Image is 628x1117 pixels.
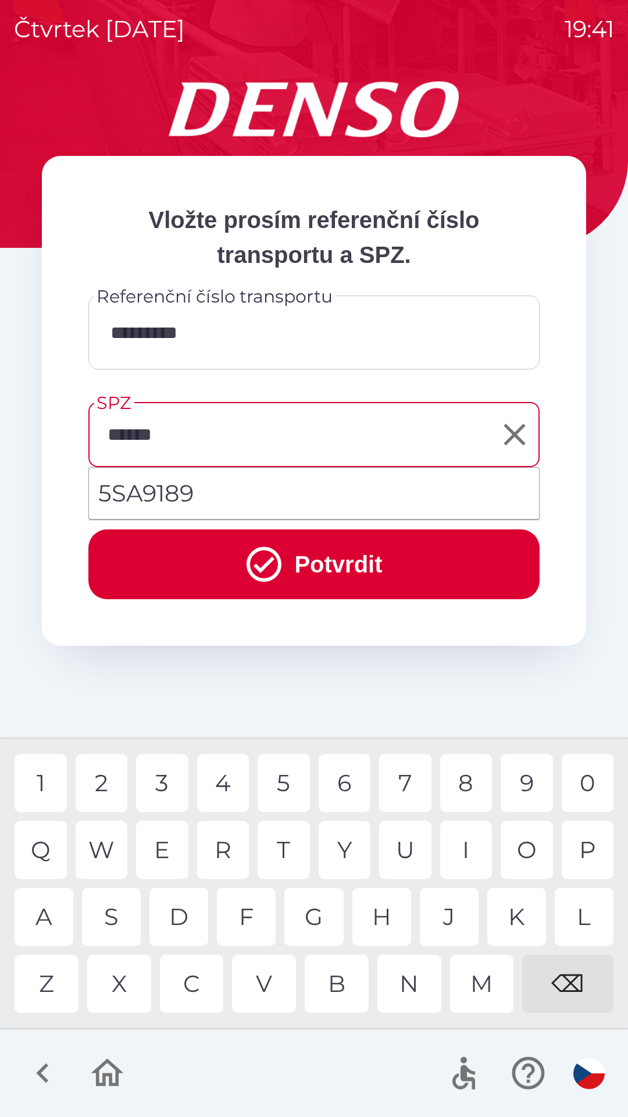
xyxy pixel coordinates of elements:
p: 19:41 [565,12,614,47]
img: cs flag [573,1058,605,1089]
img: Logo [42,81,586,137]
label: Referenční číslo transportu [97,284,333,309]
p: čtvrtek [DATE] [14,12,185,47]
button: Potvrdit [88,529,540,599]
li: 5SA9189 [89,472,539,514]
p: Vložte prosím referenční číslo transportu a SPZ. [88,202,540,272]
button: Clear [494,414,536,456]
label: SPZ [97,390,131,415]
